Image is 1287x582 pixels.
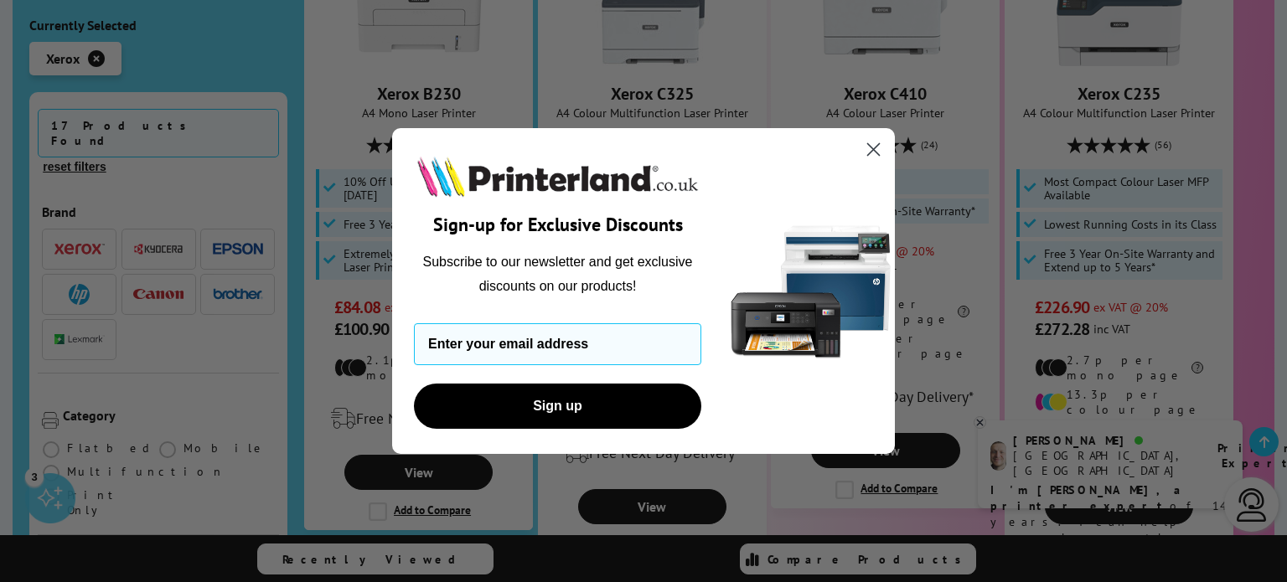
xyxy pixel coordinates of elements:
[727,128,895,454] img: 5290a21f-4df8-4860-95f4-ea1e8d0e8904.png
[414,323,701,365] input: Enter your email address
[433,213,683,236] span: Sign-up for Exclusive Discounts
[423,255,693,292] span: Subscribe to our newsletter and get exclusive discounts on our products!
[859,135,888,164] button: Close dialog
[414,384,701,429] button: Sign up
[414,153,701,200] img: Printerland.co.uk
